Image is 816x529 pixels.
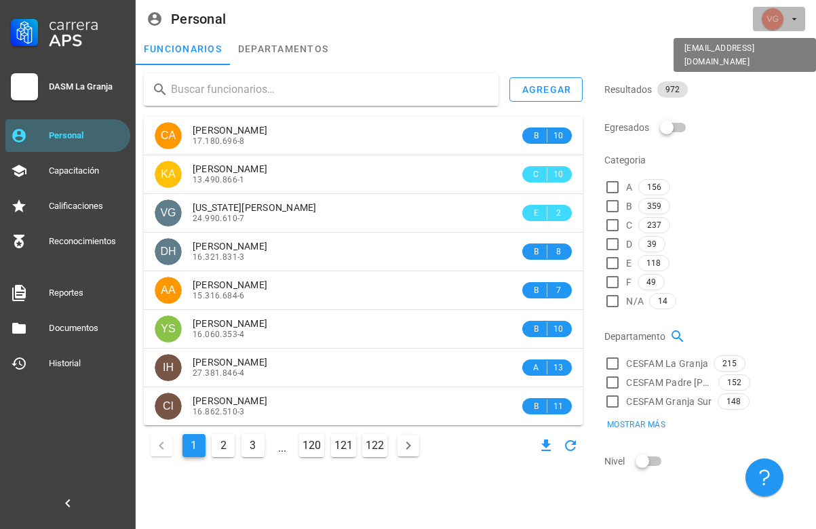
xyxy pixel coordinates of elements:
[230,33,336,65] a: departamentos
[530,206,541,220] span: E
[155,238,182,265] div: avatar
[626,180,632,194] span: A
[155,277,182,304] div: avatar
[163,354,174,381] span: IH
[604,445,808,477] div: Nivel
[397,435,419,456] button: Página siguiente
[762,8,783,30] div: avatar
[155,393,182,420] div: avatar
[5,277,130,309] a: Reportes
[49,33,125,49] div: APS
[163,393,174,420] span: CI
[530,322,541,336] span: B
[553,283,564,297] span: 7
[5,155,130,187] a: Capacitación
[241,434,265,457] button: Ir a la página 3
[606,420,665,429] span: Mostrar más
[646,275,656,290] span: 49
[647,180,661,195] span: 156
[193,357,267,368] span: [PERSON_NAME]
[193,136,245,146] span: 17.180.696-8
[553,245,564,258] span: 8
[5,190,130,222] a: Calificaciones
[604,111,808,144] div: Egresados
[155,199,182,227] div: avatar
[658,294,667,309] span: 14
[530,399,541,413] span: B
[136,33,230,65] a: funcionarios
[193,318,267,329] span: [PERSON_NAME]
[553,322,564,336] span: 10
[155,354,182,381] div: avatar
[193,407,245,416] span: 16.862.510-3
[647,218,661,233] span: 237
[647,237,657,252] span: 39
[626,237,632,251] span: D
[553,168,564,181] span: 10
[49,358,125,369] div: Historial
[604,73,808,106] div: Resultados
[193,163,267,174] span: [PERSON_NAME]
[626,199,632,213] span: B
[598,415,674,434] button: Mostrar más
[193,202,317,213] span: [US_STATE][PERSON_NAME]
[49,165,125,176] div: Capacitación
[626,256,632,270] span: E
[160,199,176,227] span: VG
[5,347,130,380] a: Historial
[144,431,426,461] nav: Navegación de paginación
[509,77,583,102] button: agregar
[726,394,741,409] span: 148
[193,368,245,378] span: 27.381.846-4
[530,245,541,258] span: B
[553,399,564,413] span: 11
[530,283,541,297] span: B
[193,175,245,184] span: 13.490.866-1
[553,206,564,220] span: 2
[299,434,324,457] button: Ir a la página 120
[155,161,182,188] div: avatar
[193,125,267,136] span: [PERSON_NAME]
[604,320,808,353] div: Departamento
[161,122,176,149] span: CA
[49,236,125,247] div: Reconocimientos
[49,130,125,141] div: Personal
[530,168,541,181] span: C
[362,434,387,457] button: Ir a la página 122
[626,275,632,289] span: F
[553,361,564,374] span: 13
[155,315,182,342] div: avatar
[521,84,571,95] div: agregar
[193,395,267,406] span: [PERSON_NAME]
[626,376,713,389] span: CESFAM Padre [PERSON_NAME]
[5,225,130,258] a: Reconocimientos
[530,361,541,374] span: A
[193,291,245,300] span: 15.316.684-6
[49,201,125,212] div: Calificaciones
[193,252,245,262] span: 16.321.831-3
[49,323,125,334] div: Documentos
[626,357,708,370] span: CESFAM La Granja
[171,12,226,26] div: Personal
[161,161,175,188] span: KA
[161,315,175,342] span: YS
[161,277,175,304] span: AA
[193,214,245,223] span: 24.990.610-7
[182,434,206,457] button: Página actual, página 1
[626,395,712,408] span: CESFAM Granja Sur
[193,241,267,252] span: [PERSON_NAME]
[155,122,182,149] div: avatar
[646,256,661,271] span: 118
[5,119,130,152] a: Personal
[49,81,125,92] div: DASM La Granja
[553,129,564,142] span: 10
[212,434,235,457] button: Ir a la página 2
[193,330,245,339] span: 16.060.353-4
[49,16,125,33] div: Carrera
[331,434,356,457] button: Ir a la página 121
[193,279,267,290] span: [PERSON_NAME]
[626,218,632,232] span: C
[5,312,130,345] a: Documentos
[626,294,644,308] span: N/A
[271,435,293,456] span: ...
